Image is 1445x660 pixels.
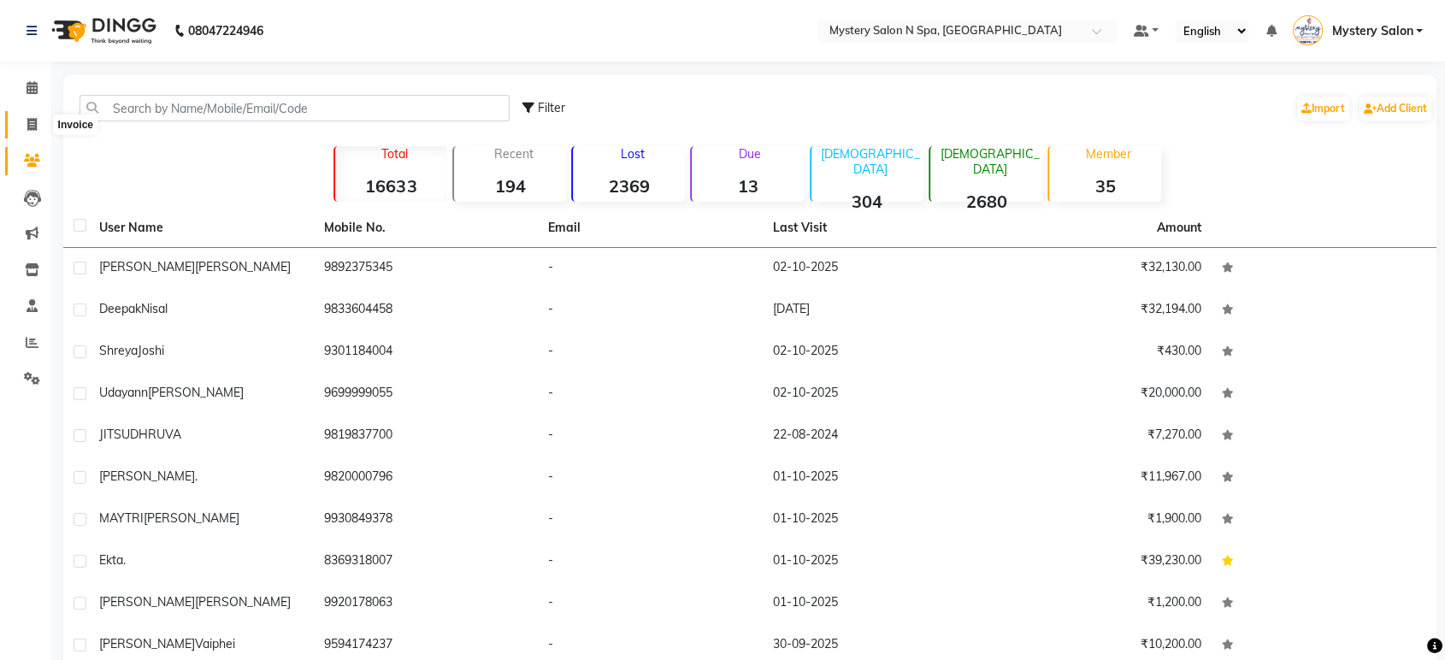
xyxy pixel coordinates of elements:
img: Mystery Salon [1293,15,1323,45]
td: 9892375345 [314,248,539,290]
td: ₹7,270.00 [988,415,1212,457]
td: 01-10-2025 [763,499,988,541]
strong: 16633 [335,175,447,197]
td: - [538,457,763,499]
span: . [123,552,126,568]
td: 9819837700 [314,415,539,457]
td: 9699999055 [314,374,539,415]
span: Mystery Salon [1331,22,1413,40]
span: Joshi [138,343,164,358]
strong: 13 [692,175,804,197]
span: Nisal [141,301,168,316]
strong: 35 [1049,175,1161,197]
td: 02-10-2025 [763,374,988,415]
span: . [195,468,198,484]
span: [PERSON_NAME] [99,259,195,274]
input: Search by Name/Mobile/Email/Code [80,95,510,121]
span: [PERSON_NAME] [195,594,291,610]
td: 02-10-2025 [763,248,988,290]
td: 22-08-2024 [763,415,988,457]
td: ₹11,967.00 [988,457,1212,499]
b: 08047224946 [188,7,263,55]
strong: 194 [454,175,566,197]
td: 8369318007 [314,541,539,583]
p: Member [1056,146,1161,162]
span: Ekta [99,552,123,568]
span: Deepak [99,301,141,316]
p: [DEMOGRAPHIC_DATA] [818,146,923,177]
td: 02-10-2025 [763,332,988,374]
span: [PERSON_NAME] [144,510,239,526]
td: 9920178063 [314,583,539,625]
td: 9301184004 [314,332,539,374]
span: [PERSON_NAME] [99,636,195,651]
span: JITSU [99,427,130,442]
th: User Name [89,209,314,248]
p: Recent [461,146,566,162]
td: - [538,290,763,332]
img: logo [44,7,161,55]
span: Filter [538,100,565,115]
td: 01-10-2025 [763,583,988,625]
strong: 304 [811,191,923,212]
td: 9833604458 [314,290,539,332]
th: Email [538,209,763,248]
td: ₹1,900.00 [988,499,1212,541]
span: DHRUVA [130,427,181,442]
p: Lost [580,146,685,162]
td: ₹39,230.00 [988,541,1212,583]
td: 9820000796 [314,457,539,499]
td: ₹32,130.00 [988,248,1212,290]
td: [DATE] [763,290,988,332]
td: - [538,415,763,457]
span: MAYTRI [99,510,144,526]
td: - [538,583,763,625]
th: Amount [1147,209,1212,247]
td: - [538,499,763,541]
span: [PERSON_NAME] [99,468,195,484]
td: - [538,541,763,583]
p: [DEMOGRAPHIC_DATA] [937,146,1042,177]
p: Total [342,146,447,162]
td: ₹20,000.00 [988,374,1212,415]
td: - [538,332,763,374]
td: 01-10-2025 [763,541,988,583]
span: [PERSON_NAME] [99,594,195,610]
th: Mobile No. [314,209,539,248]
span: Shreya [99,343,138,358]
span: Udayann [99,385,148,400]
span: [PERSON_NAME] [195,259,291,274]
td: 01-10-2025 [763,457,988,499]
td: ₹32,194.00 [988,290,1212,332]
td: 9930849378 [314,499,539,541]
strong: 2680 [930,191,1042,212]
div: Invoice [54,115,97,135]
span: [PERSON_NAME] [148,385,244,400]
a: Import [1297,97,1349,121]
a: Add Client [1359,97,1431,121]
td: ₹1,200.00 [988,583,1212,625]
td: - [538,248,763,290]
td: ₹430.00 [988,332,1212,374]
strong: 2369 [573,175,685,197]
span: Vaiphei [195,636,235,651]
td: - [538,374,763,415]
p: Due [695,146,804,162]
th: Last Visit [763,209,988,248]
